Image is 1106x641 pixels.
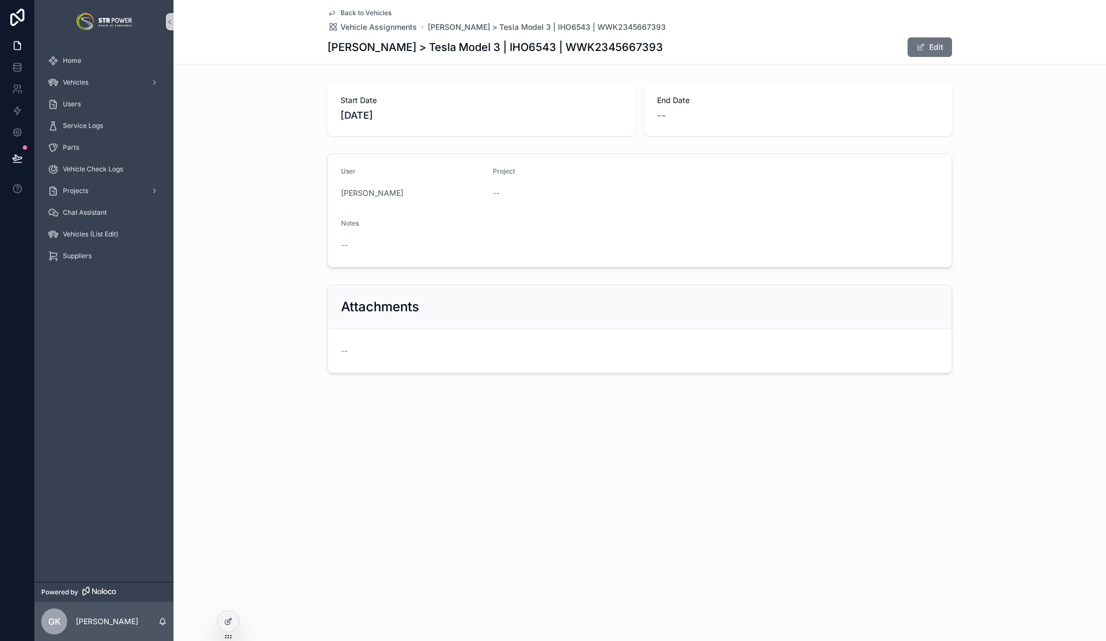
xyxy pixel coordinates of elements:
span: Notes [341,219,359,227]
a: Powered by [35,582,173,602]
span: Service Logs [63,121,103,130]
span: GK [48,615,61,628]
a: Back to Vehicles [327,9,391,17]
span: Suppliers [63,252,92,260]
a: Chat Assistant [41,203,167,222]
a: Service Logs [41,116,167,136]
span: Users [63,100,81,108]
span: Start Date [340,95,622,106]
span: Vehicle Check Logs [63,165,123,174]
a: Suppliers [41,246,167,266]
a: Users [41,94,167,114]
span: Back to Vehicles [340,9,391,17]
h1: [PERSON_NAME] > Tesla Model 3 | IHO6543 | WWK2345667393 [327,40,663,55]
span: -- [493,188,499,198]
a: Vehicle Assignments [327,22,417,33]
img: App logo [76,13,132,30]
a: [PERSON_NAME] [341,188,403,198]
span: User [341,167,356,175]
a: Projects [41,181,167,201]
a: Parts [41,138,167,157]
span: Powered by [41,588,78,597]
span: Parts [63,143,79,152]
button: Edit [908,37,952,57]
a: [PERSON_NAME] > Tesla Model 3 | IHO6543 | WWK2345667393 [428,22,666,33]
span: End Date [657,95,939,106]
span: -- [341,345,348,356]
a: Vehicles (List Edit) [41,225,167,244]
span: Vehicle Assignments [340,22,417,33]
a: Home [41,51,167,70]
span: -- [341,240,348,251]
h2: Attachments [341,298,419,316]
div: scrollable content [35,43,173,280]
span: -- [657,108,666,123]
a: Vehicle Check Logs [41,159,167,179]
span: Projects [63,187,88,195]
span: Project [493,167,515,175]
span: Home [63,56,81,65]
span: Chat Assistant [63,208,107,217]
span: [DATE] [340,108,622,123]
span: Vehicles [63,78,88,87]
a: Vehicles [41,73,167,92]
p: [PERSON_NAME] [76,616,138,627]
span: Vehicles (List Edit) [63,230,118,239]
